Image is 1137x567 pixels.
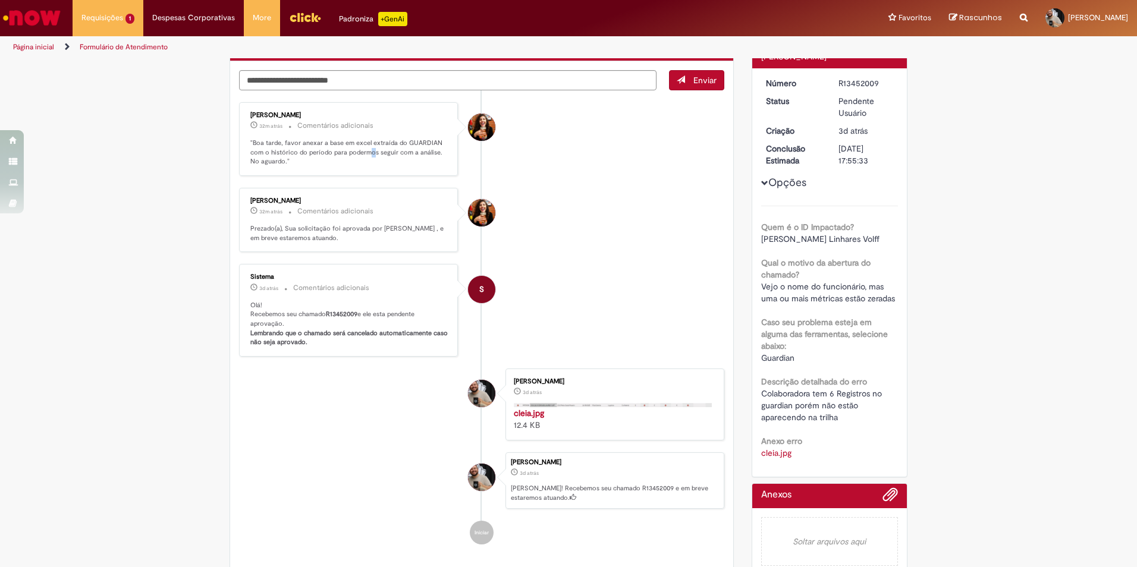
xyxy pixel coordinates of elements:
[250,329,450,347] b: Lembrando que o chamado será cancelado automaticamente caso não seja aprovado.
[838,95,894,119] div: Pendente Usuário
[838,125,894,137] div: 27/08/2025 11:45:50
[757,143,830,166] dt: Conclusão Estimada
[761,448,791,458] a: Download de cleia.jpg
[761,388,884,423] span: Colaboradora tem 6 Registros no guardian porém não estão aparecendo na trilha
[959,12,1002,23] span: Rascunhos
[81,12,123,24] span: Requisições
[761,317,888,351] b: Caso seu problema esteja em alguma das ferramentas, selecione abaixo:
[239,90,724,557] ul: Histórico de tíquete
[9,36,749,58] ul: Trilhas de página
[259,122,282,130] time: 29/08/2025 14:55:49
[289,8,321,26] img: click_logo_yellow_360x200.png
[239,70,657,90] textarea: Digite sua mensagem aqui...
[520,470,539,477] span: 3d atrás
[761,222,854,232] b: Quem é o ID Impactado?
[378,12,407,26] p: +GenAi
[514,378,712,385] div: [PERSON_NAME]
[520,470,539,477] time: 27/08/2025 11:45:50
[250,197,448,204] div: [PERSON_NAME]
[297,121,373,131] small: Comentários adicionais
[253,12,271,24] span: More
[479,275,484,304] span: S
[523,389,542,396] span: 3d atrás
[250,138,448,166] p: "Boa tarde, favor anexar a base em excel extraída do GUARDIAN com o histórico do período para pod...
[514,408,544,418] a: cleia.jpg
[326,310,357,319] b: R13452009
[899,12,931,24] span: Favoritos
[468,114,495,141] div: Tayna Marcia Teixeira Ferreira
[1,6,62,30] img: ServiceNow
[757,77,830,89] dt: Número
[250,112,448,119] div: [PERSON_NAME]
[259,208,282,215] span: 32m atrás
[949,12,1002,24] a: Rascunhos
[761,436,802,446] b: Anexo erro
[838,125,868,136] span: 3d atrás
[511,459,718,466] div: [PERSON_NAME]
[259,285,278,292] span: 3d atrás
[761,352,794,363] span: Guardian
[693,75,717,86] span: Enviar
[761,257,871,280] b: Qual o motivo da abertura do chamado?
[259,285,278,292] time: 27/08/2025 11:46:04
[339,12,407,26] div: Padroniza
[761,376,867,387] b: Descrição detalhada do erro
[838,77,894,89] div: R13452009
[259,208,282,215] time: 29/08/2025 14:55:33
[297,206,373,216] small: Comentários adicionais
[13,42,54,52] a: Página inicial
[761,490,791,500] h2: Anexos
[125,14,134,24] span: 1
[250,224,448,242] p: Prezado(a), Sua solicitação foi aprovada por [PERSON_NAME] , e em breve estaremos atuando.
[468,464,495,491] div: Joao Pedro Duarte Passarin
[838,143,894,166] div: [DATE] 17:55:33
[250,301,448,348] p: Olá! Recebemos seu chamado e ele esta pendente aprovação.
[259,122,282,130] span: 32m atrás
[882,487,898,508] button: Adicionar anexos
[511,484,718,502] p: [PERSON_NAME]! Recebemos seu chamado R13452009 e em breve estaremos atuando.
[1068,12,1128,23] span: [PERSON_NAME]
[669,70,724,90] button: Enviar
[468,199,495,226] div: Tayna Marcia Teixeira Ferreira
[239,452,724,509] li: Joao Pedro Duarte Passarin
[468,276,495,303] div: System
[468,380,495,407] div: Joao Pedro Duarte Passarin
[757,125,830,137] dt: Criação
[761,281,895,304] span: Vejo o nome do funcionário, mas uma ou mais métricas estão zeradas
[80,42,168,52] a: Formulário de Atendimento
[838,125,868,136] time: 27/08/2025 11:45:50
[293,283,369,293] small: Comentários adicionais
[761,517,899,566] em: Soltar arquivos aqui
[514,407,712,431] div: 12.4 KB
[757,95,830,107] dt: Status
[250,273,448,281] div: Sistema
[152,12,235,24] span: Despesas Corporativas
[523,389,542,396] time: 27/08/2025 11:45:46
[761,234,880,244] span: [PERSON_NAME] Linhares Volff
